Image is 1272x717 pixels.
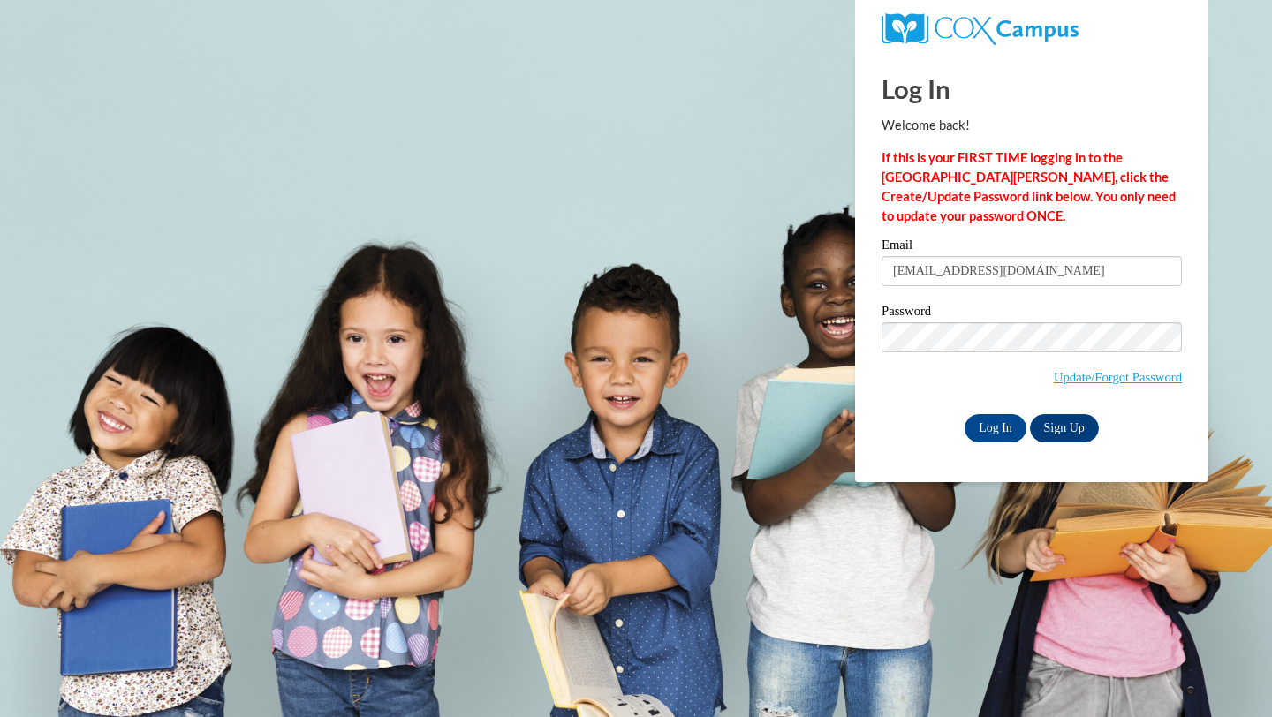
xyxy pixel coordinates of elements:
[882,238,1182,256] label: Email
[882,20,1079,35] a: COX Campus
[1054,370,1182,384] a: Update/Forgot Password
[882,116,1182,135] p: Welcome back!
[882,13,1079,45] img: COX Campus
[1030,414,1099,442] a: Sign Up
[965,414,1026,442] input: Log In
[882,305,1182,322] label: Password
[882,71,1182,107] h1: Log In
[882,150,1176,223] strong: If this is your FIRST TIME logging in to the [GEOGRAPHIC_DATA][PERSON_NAME], click the Create/Upd...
